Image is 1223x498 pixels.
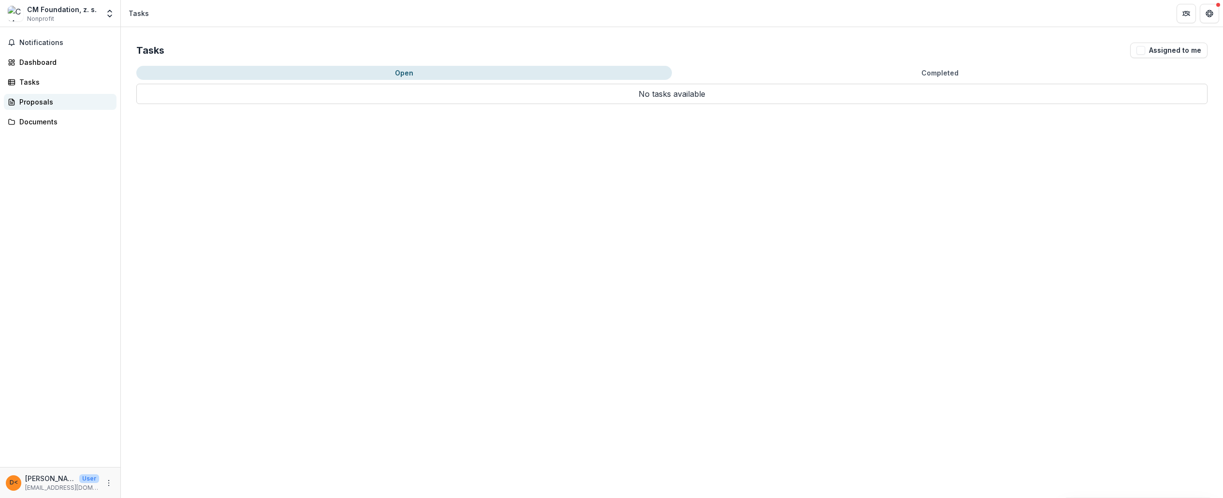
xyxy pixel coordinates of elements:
[27,15,54,23] span: Nonprofit
[19,57,109,67] div: Dashboard
[136,45,164,56] h2: Tasks
[19,117,109,127] div: Documents
[4,94,116,110] a: Proposals
[1177,4,1196,23] button: Partners
[10,480,18,486] div: Dmitrii Taralov <grants@chronicles.media>
[19,39,113,47] span: Notifications
[27,4,97,15] div: CM Foundation, z. s.
[1200,4,1219,23] button: Get Help
[4,114,116,130] a: Documents
[125,6,153,20] nav: breadcrumb
[103,4,116,23] button: Open entity switcher
[19,77,109,87] div: Tasks
[4,54,116,70] a: Dashboard
[103,477,115,489] button: More
[129,8,149,18] div: Tasks
[79,474,99,483] p: User
[8,6,23,21] img: CM Foundation, z. s.
[672,66,1208,80] button: Completed
[25,483,99,492] p: [EMAIL_ADDRESS][DOMAIN_NAME]
[4,35,116,50] button: Notifications
[1130,43,1208,58] button: Assigned to me
[136,84,1208,104] p: No tasks available
[25,473,75,483] p: [PERSON_NAME] <[EMAIL_ADDRESS][DOMAIN_NAME]>
[19,97,109,107] div: Proposals
[4,74,116,90] a: Tasks
[136,66,672,80] button: Open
